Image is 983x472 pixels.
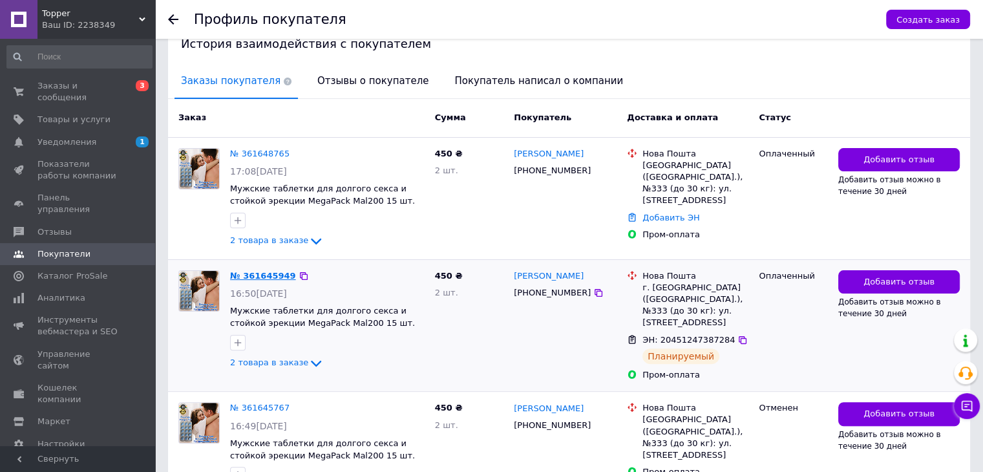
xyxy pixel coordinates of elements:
[435,149,463,158] span: 450 ₴
[37,416,70,427] span: Маркет
[627,113,718,122] span: Доставка и оплата
[37,349,120,372] span: Управление сайтом
[174,65,298,98] span: Заказы покупателя
[230,421,287,431] span: 16:49[DATE]
[514,113,571,122] span: Покупатель
[642,148,748,160] div: Нова Пошта
[37,292,85,304] span: Аналитика
[230,184,415,206] a: Мужские таблетки для долгого секса и стойкой эрекции MegaPack Mal200 15 шт.
[230,235,324,245] a: 2 товара в заказе
[136,136,149,147] span: 1
[37,158,120,182] span: Показатели работы компании
[136,80,149,91] span: 3
[642,369,748,381] div: Пром-оплата
[178,270,220,312] a: Фото товару
[230,166,287,177] span: 17:08[DATE]
[37,270,107,282] span: Каталог ProSale
[514,403,584,415] a: [PERSON_NAME]
[178,148,220,189] a: Фото товару
[194,12,346,27] h1: Профиль покупателя
[230,288,287,299] span: 16:50[DATE]
[37,192,120,215] span: Панель управления
[954,393,980,419] button: Чат с покупателем
[230,271,296,281] a: № 361645949
[230,235,308,245] span: 2 товара в заказе
[448,65,629,98] span: Покупатель написал о компании
[230,403,290,413] a: № 361645767
[642,349,719,364] div: Планируемый
[179,403,219,443] img: Фото товару
[896,15,960,25] span: Создать заказ
[511,284,593,301] div: [PHONE_NUMBER]
[435,420,458,430] span: 2 шт.
[838,402,960,426] button: Добавить отзыв
[230,438,415,460] a: Мужские таблетки для долгого секса и стойкой эрекции MegaPack Mal200 15 шт.
[37,382,120,405] span: Кошелек компании
[37,438,85,450] span: Настройки
[642,335,735,345] span: ЭН: 20451247387284
[311,65,435,98] span: Отзывы о покупателе
[37,136,96,148] span: Уведомления
[178,113,206,122] span: Заказ
[642,160,748,207] div: [GEOGRAPHIC_DATA] ([GEOGRAPHIC_DATA].), №333 (до 30 кг): ул. [STREET_ADDRESS]
[863,276,935,288] span: Добавить отзыв
[838,270,960,294] button: Добавить отзыв
[514,148,584,160] a: [PERSON_NAME]
[37,114,111,125] span: Товары и услуги
[435,113,466,122] span: Сумма
[759,148,828,160] div: Оплаченный
[863,154,935,166] span: Добавить отзыв
[886,10,970,29] button: Создать заказ
[435,403,463,413] span: 450 ₴
[642,282,748,329] div: г. [GEOGRAPHIC_DATA] ([GEOGRAPHIC_DATA].), №333 (до 30 кг): ул. [STREET_ADDRESS]
[759,113,791,122] span: Статус
[642,229,748,241] div: Пром-оплата
[511,417,593,434] div: [PHONE_NUMBER]
[230,358,308,367] span: 2 товара в заказе
[168,14,178,25] div: Вернуться назад
[178,402,220,444] a: Фото товару
[435,271,463,281] span: 450 ₴
[642,414,748,461] div: [GEOGRAPHIC_DATA] ([GEOGRAPHIC_DATA].), №333 (до 30 кг): ул. [STREET_ADDRESS]
[42,19,155,31] div: Ваш ID: 2238349
[37,80,120,103] span: Заказы и сообщения
[37,248,90,260] span: Покупатели
[642,213,699,222] a: Добавить ЭН
[230,306,415,328] a: Мужские таблетки для долгого секса и стойкой эрекции MegaPack Mal200 15 шт.
[181,37,431,50] span: История взаимодействия с покупателем
[838,175,941,196] span: Добавить отзыв можно в течение 30 дней
[838,148,960,172] button: Добавить отзыв
[838,430,941,451] span: Добавить отзыв можно в течение 30 дней
[435,288,458,297] span: 2 шт.
[642,402,748,414] div: Нова Пошта
[37,314,120,338] span: Инструменты вебмастера и SEO
[514,270,584,283] a: [PERSON_NAME]
[863,408,935,420] span: Добавить отзыв
[230,149,290,158] a: № 361648765
[759,402,828,414] div: Отменен
[230,358,324,367] a: 2 товара в заказе
[6,45,153,69] input: Поиск
[642,270,748,282] div: Нова Пошта
[511,162,593,179] div: [PHONE_NUMBER]
[42,8,139,19] span: Topper
[759,270,828,282] div: Оплаченный
[179,271,219,311] img: Фото товару
[838,297,941,318] span: Добавить отзыв можно в течение 30 дней
[37,226,72,238] span: Отзывы
[435,166,458,175] span: 2 шт.
[179,149,219,189] img: Фото товару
